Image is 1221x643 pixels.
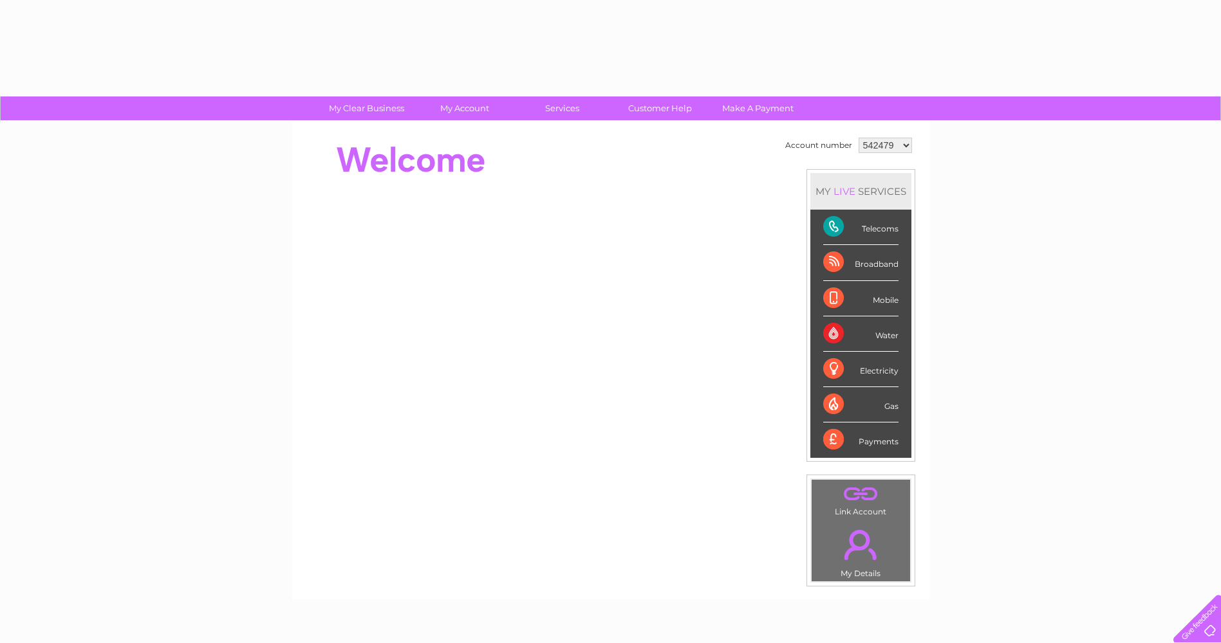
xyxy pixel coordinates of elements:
div: Telecoms [823,210,899,245]
div: Electricity [823,352,899,387]
div: MY SERVICES [810,173,911,210]
td: My Details [811,519,911,582]
a: Make A Payment [705,96,811,120]
div: Mobile [823,281,899,316]
td: Link Account [811,479,911,520]
a: . [815,522,907,567]
div: Payments [823,422,899,457]
div: Broadband [823,245,899,280]
div: Water [823,316,899,352]
a: Customer Help [607,96,713,120]
a: My Clear Business [313,96,420,120]
div: Gas [823,387,899,422]
a: Services [509,96,615,120]
a: My Account [411,96,517,120]
div: LIVE [831,185,858,197]
td: Account number [782,134,855,156]
a: . [815,483,907,505]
